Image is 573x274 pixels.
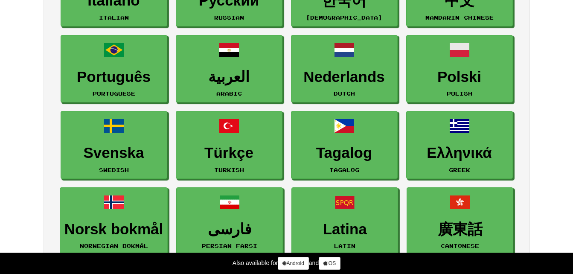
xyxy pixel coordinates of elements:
[329,167,359,173] small: Tagalog
[296,145,393,161] h3: Tagalog
[181,221,278,238] h3: فارسی
[334,90,355,96] small: Dutch
[407,187,513,255] a: 廣東話Cantonese
[411,221,509,238] h3: 廣東話
[447,90,472,96] small: Polish
[93,90,135,96] small: Portuguese
[176,35,282,103] a: العربيةArabic
[411,145,508,161] h3: Ελληνικά
[291,35,398,103] a: NederlandsDutch
[319,257,340,270] a: iOS
[99,167,129,173] small: Swedish
[80,243,148,249] small: Norwegian Bokmål
[296,221,393,238] h3: Latina
[334,243,355,249] small: Latin
[65,69,163,85] h3: Português
[180,69,278,85] h3: العربية
[176,187,283,255] a: فارسیPersian Farsi
[202,243,257,249] small: Persian Farsi
[296,69,393,85] h3: Nederlands
[214,167,244,173] small: Turkish
[411,69,508,85] h3: Polski
[64,221,163,238] h3: Norsk bokmål
[65,145,163,161] h3: Svenska
[291,111,398,179] a: TagalogTagalog
[214,15,244,20] small: Russian
[99,15,129,20] small: Italian
[278,257,308,270] a: Android
[291,187,398,255] a: LatinaLatin
[176,111,282,179] a: TürkçeTurkish
[425,15,494,20] small: Mandarin Chinese
[306,15,382,20] small: [DEMOGRAPHIC_DATA]
[61,35,167,103] a: PortuguêsPortuguese
[180,145,278,161] h3: Türkçe
[60,187,168,255] a: Norsk bokmålNorwegian Bokmål
[449,167,470,173] small: Greek
[61,111,167,179] a: SvenskaSwedish
[216,90,242,96] small: Arabic
[406,111,513,179] a: ΕλληνικάGreek
[441,243,479,249] small: Cantonese
[406,35,513,103] a: PolskiPolish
